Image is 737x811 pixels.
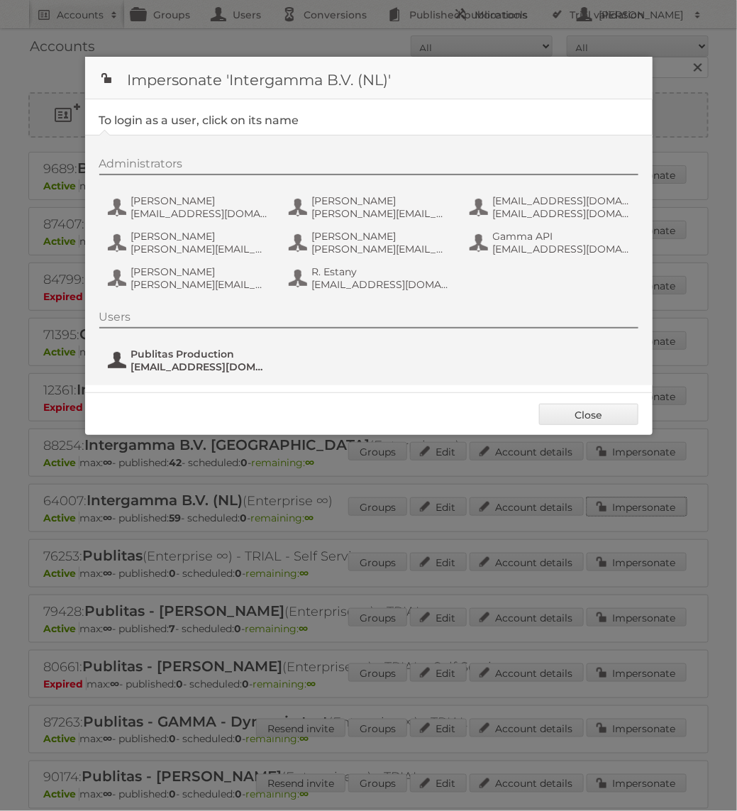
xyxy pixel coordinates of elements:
button: [PERSON_NAME] [PERSON_NAME][EMAIL_ADDRESS][DOMAIN_NAME] [106,264,273,292]
span: [PERSON_NAME] [131,265,269,278]
div: Administrators [99,157,638,175]
span: [PERSON_NAME][EMAIL_ADDRESS][DOMAIN_NAME] [312,207,450,220]
a: Close [539,404,638,425]
span: [PERSON_NAME][EMAIL_ADDRESS][DOMAIN_NAME] [312,243,450,255]
span: [PERSON_NAME][EMAIL_ADDRESS][DOMAIN_NAME] [131,243,269,255]
span: Publitas Production [131,348,269,360]
span: [PERSON_NAME] [131,194,269,207]
span: [PERSON_NAME][EMAIL_ADDRESS][DOMAIN_NAME] [131,278,269,291]
span: [EMAIL_ADDRESS][DOMAIN_NAME] [493,207,631,220]
span: R. Estany [312,265,450,278]
span: Gamma API [493,230,631,243]
legend: To login as a user, click on its name [99,114,299,127]
span: [PERSON_NAME] [312,230,450,243]
span: [PERSON_NAME] [312,194,450,207]
span: [EMAIL_ADDRESS][DOMAIN_NAME] [493,194,631,207]
button: [PERSON_NAME] [EMAIL_ADDRESS][DOMAIN_NAME] [106,193,273,221]
button: Gamma API [EMAIL_ADDRESS][DOMAIN_NAME] [468,228,635,257]
button: Publitas Production [EMAIL_ADDRESS][DOMAIN_NAME] [106,346,273,375]
button: [PERSON_NAME] [PERSON_NAME][EMAIL_ADDRESS][DOMAIN_NAME] [287,193,454,221]
span: [EMAIL_ADDRESS][DOMAIN_NAME] [131,360,269,373]
div: Users [99,310,638,329]
button: [EMAIL_ADDRESS][DOMAIN_NAME] [EMAIL_ADDRESS][DOMAIN_NAME] [468,193,635,221]
span: [EMAIL_ADDRESS][DOMAIN_NAME] [131,207,269,220]
span: [EMAIL_ADDRESS][DOMAIN_NAME] [312,278,450,291]
button: R. Estany [EMAIL_ADDRESS][DOMAIN_NAME] [287,264,454,292]
h1: Impersonate 'Intergamma B.V. (NL)' [85,57,653,99]
button: [PERSON_NAME] [PERSON_NAME][EMAIL_ADDRESS][DOMAIN_NAME] [287,228,454,257]
button: [PERSON_NAME] [PERSON_NAME][EMAIL_ADDRESS][DOMAIN_NAME] [106,228,273,257]
span: [EMAIL_ADDRESS][DOMAIN_NAME] [493,243,631,255]
span: [PERSON_NAME] [131,230,269,243]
